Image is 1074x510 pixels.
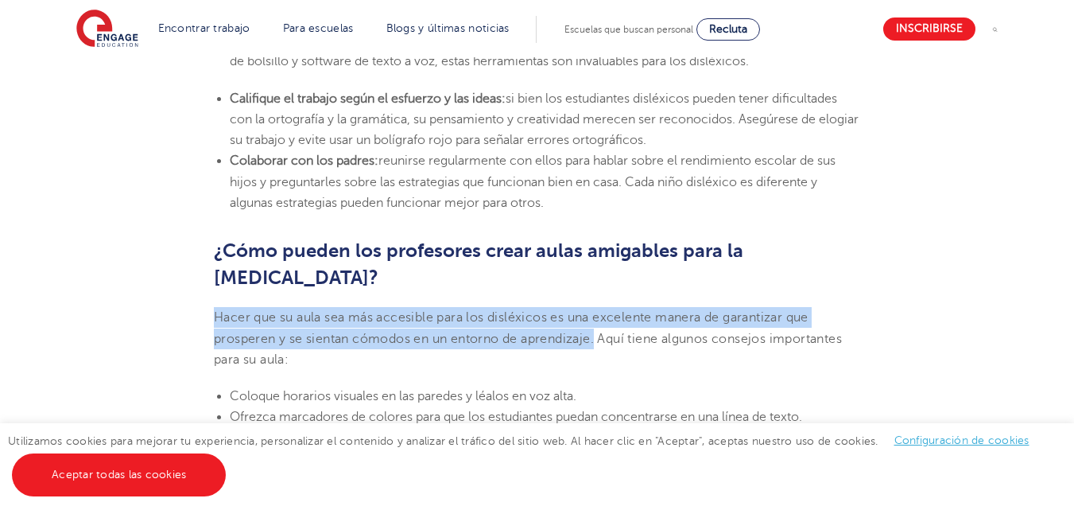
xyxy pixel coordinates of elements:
[564,24,693,35] font: Escuelas que buscan personal
[230,410,802,424] font: Ofrezca marcadores de colores para que los estudiantes puedan concentrarse en una línea de texto.
[230,91,506,106] font: Califique el trabajo según el esfuerzo y las ideas:
[883,18,975,41] a: Inscribirse
[158,22,250,34] a: Encontrar trabajo
[8,435,878,447] font: Utilizamos cookies para mejorar tu experiencia, personalizar el contenido y analizar el tráfico d...
[230,154,378,168] font: Colaborar con los padres:
[76,10,138,49] img: Educación comprometida
[214,239,743,289] font: ¿Cómo pueden los profesores crear aulas amigables para la [MEDICAL_DATA]?
[230,389,576,403] font: Coloque horarios visuales en las paredes y léalos en voz alta.
[386,22,510,34] a: Blogs y últimas noticias
[696,18,760,41] a: Recluta
[896,23,963,35] font: Inscribirse
[283,22,354,34] a: Para escuelas
[214,310,842,367] font: Hacer que su aula sea más accesible para los disléxicos es una excelente manera de garantizar que...
[52,469,186,481] font: Aceptar todas las cookies
[230,154,836,210] font: reunirse regularmente con ellos para hablar sobre el rendimiento escolar de sus hijos y preguntar...
[12,454,226,496] a: Aceptar todas las cookies
[709,23,747,35] font: Recluta
[230,91,859,148] font: si bien los estudiantes disléxicos pueden tener dificultades con la ortografía y la gramática, su...
[894,434,1029,446] a: Configuración de cookies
